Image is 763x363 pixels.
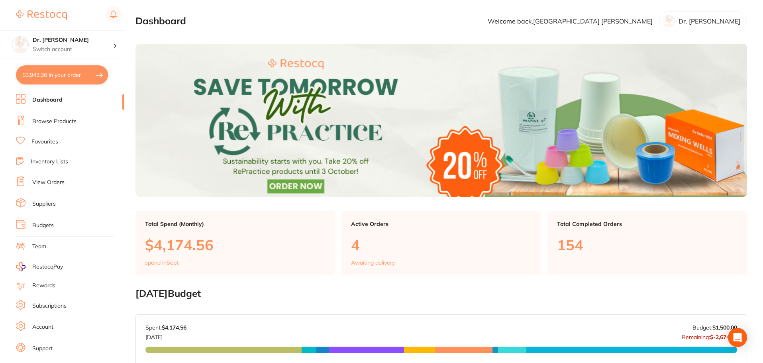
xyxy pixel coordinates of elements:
[145,324,186,331] p: Spent:
[679,18,740,25] p: Dr. [PERSON_NAME]
[557,237,738,253] p: 154
[16,65,108,84] button: $3,943.36 in your order
[145,259,178,266] p: spend in Sept
[32,118,76,126] a: Browse Products
[682,331,737,340] p: Remaining:
[33,45,113,53] p: Switch account
[145,331,186,340] p: [DATE]
[31,138,58,146] a: Favourites
[145,237,326,253] p: $4,174.56
[31,158,68,166] a: Inventory Lists
[16,262,63,271] a: RestocqPay
[12,37,28,53] img: Dr. Kim Carr
[32,282,55,290] a: Rewards
[135,44,747,197] img: Dashboard
[32,243,46,251] a: Team
[16,6,67,24] a: Restocq Logo
[32,345,53,353] a: Support
[341,211,541,276] a: Active Orders4Awaiting delivery
[145,221,326,227] p: Total Spend (Monthly)
[32,200,56,208] a: Suppliers
[33,36,113,44] h4: Dr. Kim Carr
[351,259,395,266] p: Awaiting delivery
[488,18,653,25] p: Welcome back, [GEOGRAPHIC_DATA] [PERSON_NAME]
[32,323,53,331] a: Account
[712,324,737,331] strong: $1,500.00
[728,328,747,347] div: Open Intercom Messenger
[557,221,738,227] p: Total Completed Orders
[32,179,65,186] a: View Orders
[351,237,532,253] p: 4
[135,16,186,27] h2: Dashboard
[135,288,747,299] h2: [DATE] Budget
[16,10,67,20] img: Restocq Logo
[32,96,63,104] a: Dashboard
[135,211,335,276] a: Total Spend (Monthly)$4,174.56spend inSept
[32,302,67,310] a: Subscriptions
[16,262,25,271] img: RestocqPay
[162,324,186,331] strong: $4,174.56
[351,221,532,227] p: Active Orders
[32,263,63,271] span: RestocqPay
[32,222,54,230] a: Budgets
[547,211,747,276] a: Total Completed Orders154
[692,324,737,331] p: Budget:
[710,334,737,341] strong: $-2,674.56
